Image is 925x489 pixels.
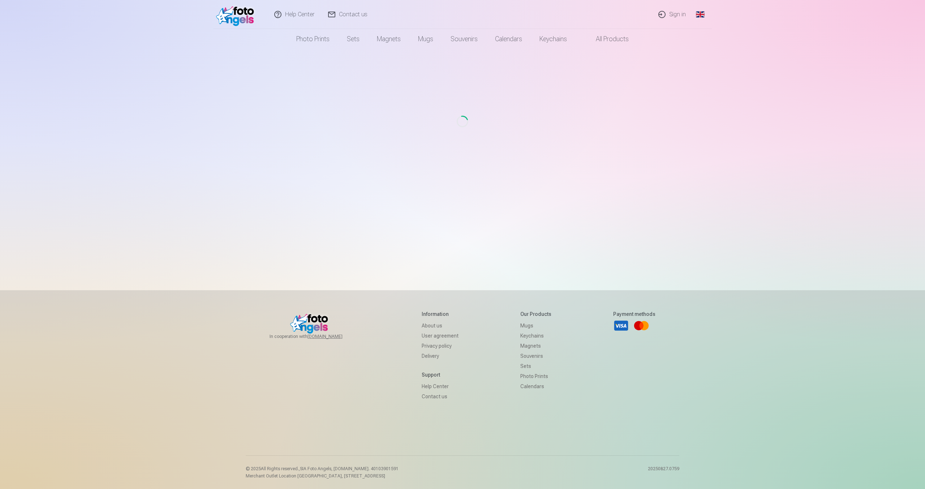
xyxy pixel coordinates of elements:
p: 20250827.0759 [648,466,679,479]
a: Keychains [531,29,576,49]
h5: Support [422,371,459,378]
h5: Information [422,310,459,318]
p: Merchant Outlet Location [GEOGRAPHIC_DATA], [STREET_ADDRESS] [246,473,399,479]
p: © 2025 All Rights reserved. , [246,466,399,472]
a: [DOMAIN_NAME] [307,334,360,339]
a: Souvenirs [442,29,486,49]
img: /fa4 [216,3,258,26]
a: Photo prints [520,371,551,381]
a: Contact us [422,391,459,402]
a: Calendars [486,29,531,49]
a: Sets [338,29,368,49]
a: Delivery [422,351,459,361]
a: Mastercard [633,318,649,334]
a: Keychains [520,331,551,341]
a: Photo prints [288,29,338,49]
a: About us [422,321,459,331]
a: User agreement [422,331,459,341]
a: Help Center [422,381,459,391]
a: Visa [613,318,629,334]
a: Souvenirs [520,351,551,361]
a: Magnets [368,29,409,49]
a: Sets [520,361,551,371]
span: In cooperation with [270,334,360,339]
h5: Our products [520,310,551,318]
span: SIA Foto Angels, [DOMAIN_NAME]. 40103901591 [300,466,399,471]
h5: Payment methods [613,310,655,318]
a: Mugs [409,29,442,49]
a: Calendars [520,381,551,391]
a: Mugs [520,321,551,331]
a: All products [576,29,637,49]
a: Privacy policy [422,341,459,351]
a: Magnets [520,341,551,351]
